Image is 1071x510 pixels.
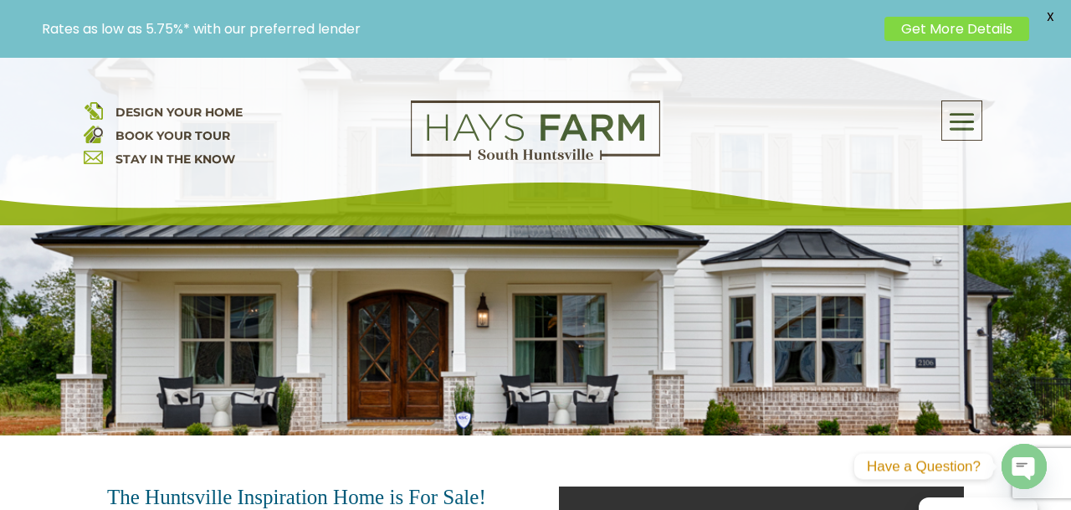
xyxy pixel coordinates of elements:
[115,128,230,143] a: BOOK YOUR TOUR
[42,21,876,37] p: Rates as low as 5.75%* with our preferred lender
[884,17,1029,41] a: Get More Details
[411,100,660,161] img: Logo
[115,152,235,167] a: STAY IN THE KNOW
[84,124,103,143] img: book your home tour
[1038,4,1063,29] span: X
[411,149,660,164] a: hays farm homes huntsville development
[84,100,103,120] img: design your home
[115,105,243,120] a: DESIGN YOUR HOME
